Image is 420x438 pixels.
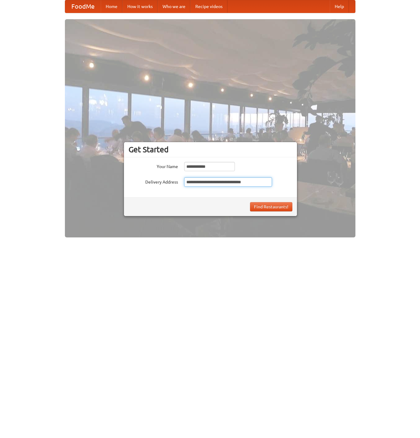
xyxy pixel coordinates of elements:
a: FoodMe [65,0,101,13]
a: Help [330,0,349,13]
a: Who we are [158,0,190,13]
label: Delivery Address [129,177,178,185]
h3: Get Started [129,145,292,154]
label: Your Name [129,162,178,170]
a: How it works [122,0,158,13]
a: Recipe videos [190,0,227,13]
button: Find Restaurants! [250,202,292,211]
a: Home [101,0,122,13]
